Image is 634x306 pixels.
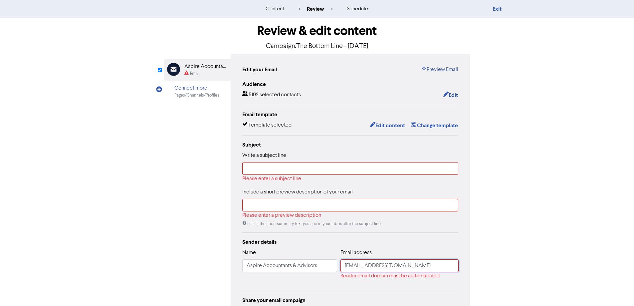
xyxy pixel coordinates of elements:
div: Email [190,71,200,77]
div: content [266,5,284,13]
div: Please enter a subject line [242,175,459,183]
div: Pages/Channels/Profiles [174,92,219,99]
button: Edit content [370,121,405,130]
div: Audience [242,80,459,88]
button: Edit [443,91,458,100]
div: Template selected [242,121,292,130]
div: 5102 selected contacts [242,91,301,100]
a: Preview Email [421,66,458,74]
div: Sender email domain must be authenticated [340,272,459,280]
label: Include a short preview description of your email [242,188,353,196]
iframe: Chat Widget [601,274,634,306]
label: Email address [340,249,372,257]
div: Sender details [242,238,459,246]
div: schedule [347,5,368,13]
div: Subject [242,141,459,149]
div: Aspire Accountants & AdvisorsEmail [164,59,231,81]
div: review [298,5,333,13]
label: Name [242,249,256,257]
div: Email template [242,111,459,119]
div: Connect morePages/Channels/Profiles [164,81,231,102]
a: Exit [493,6,502,12]
div: Share your email campaign [242,296,459,304]
label: Write a subject line [242,152,286,159]
div: This is the short summary text you see in your inbox after the subject line. [242,221,459,227]
div: Edit your Email [242,66,277,74]
h1: Review & edit content [164,23,470,39]
div: Connect more [174,84,219,92]
button: Change template [410,121,458,130]
p: Campaign: The Bottom Line - [DATE] [164,41,470,51]
div: Aspire Accountants & Advisors [184,63,227,71]
div: Please enter a preview description [242,211,459,219]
